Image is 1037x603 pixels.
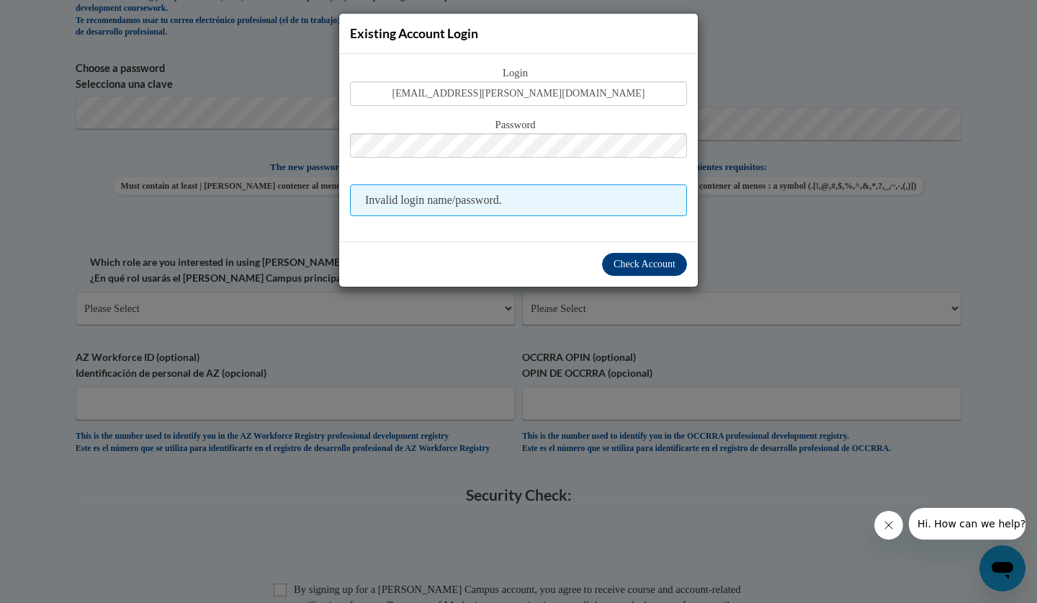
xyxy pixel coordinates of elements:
iframe: Close message [874,511,903,540]
button: Check Account [602,253,687,276]
iframe: Message from company [909,508,1025,540]
span: Check Account [614,259,675,269]
span: Invalid login name/password. [350,184,687,216]
span: Login [350,66,687,81]
span: Password [350,117,687,133]
span: Existing Account Login [350,26,478,41]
